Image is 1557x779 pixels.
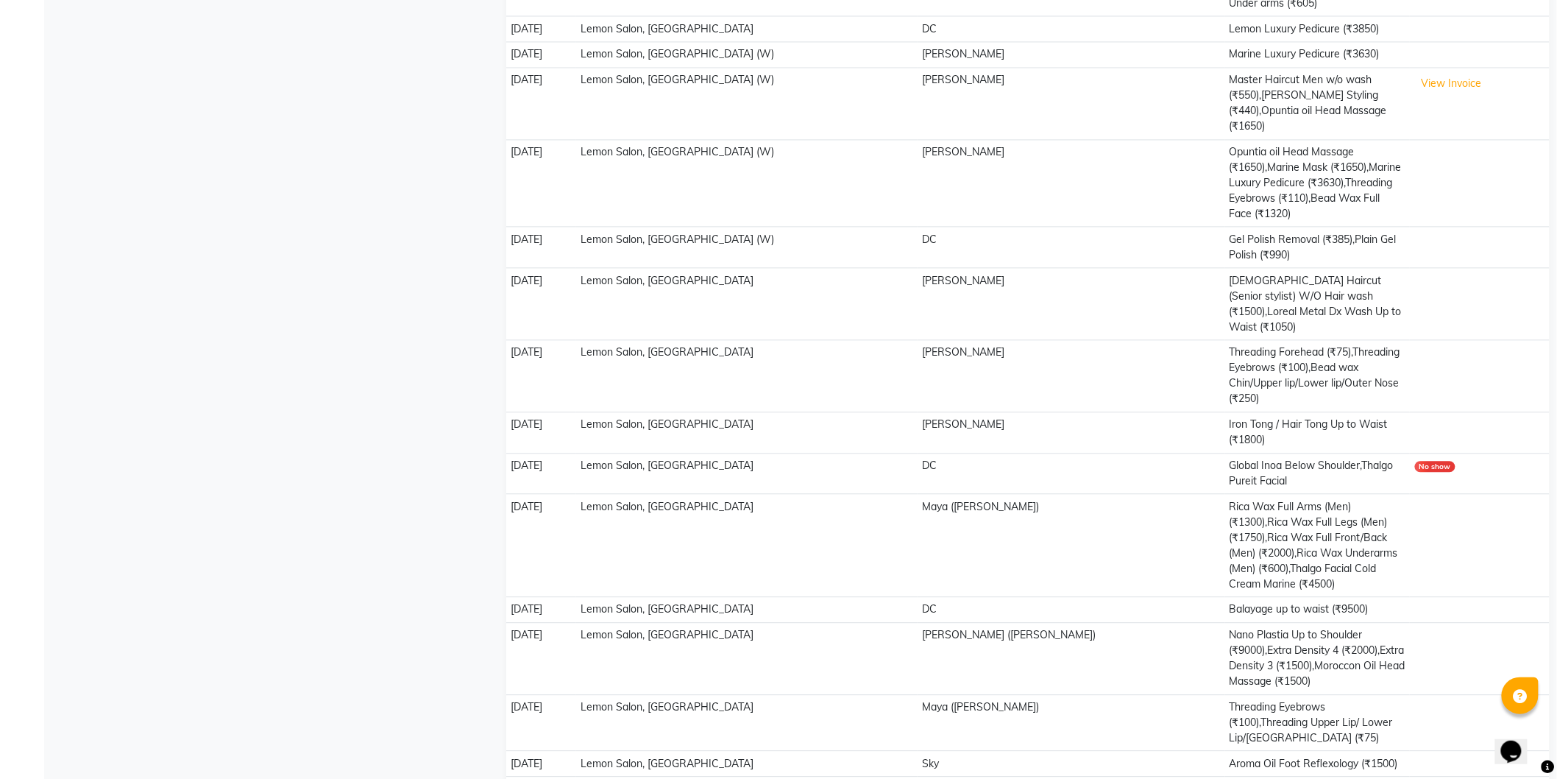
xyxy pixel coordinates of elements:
td: Lemon Salon, [GEOGRAPHIC_DATA] [576,597,917,623]
td: Lemon Salon, [GEOGRAPHIC_DATA] [576,622,917,694]
td: [PERSON_NAME] ([PERSON_NAME]) [918,622,1225,694]
td: [DATE] [506,139,577,227]
td: Lemon Salon, [GEOGRAPHIC_DATA] [576,494,917,597]
td: Lemon Salon, [GEOGRAPHIC_DATA] (W) [576,139,917,227]
td: [DATE] [506,16,577,42]
td: [DATE] [506,67,577,139]
td: [DATE] [506,339,577,412]
td: Lemon Salon, [GEOGRAPHIC_DATA] [576,751,917,777]
td: [PERSON_NAME] [918,139,1225,227]
td: DC [918,227,1225,268]
td: [DATE] [506,751,577,777]
td: Lemon Salon, [GEOGRAPHIC_DATA] (W) [576,42,917,68]
td: [DATE] [506,494,577,597]
td: [PERSON_NAME] [918,339,1225,412]
td: DC [918,16,1225,42]
div: No show [1415,461,1455,472]
button: View Invoice [1415,72,1489,95]
td: Global Inoa Below Shoulder,Thalgo Pureit Facial [1225,453,1411,494]
td: DC [918,597,1225,623]
td: Balayage up to waist (₹9500) [1225,597,1411,623]
td: [PERSON_NAME] [918,42,1225,68]
td: Gel Polish Removal (₹385),Plain Gel Polish (₹990) [1225,227,1411,268]
td: Lemon Salon, [GEOGRAPHIC_DATA] [576,268,917,340]
td: Nano Plastia Up to Shoulder (₹9000),Extra Density 4 (₹2000),Extra Density 3 (₹1500),Moroccon Oil ... [1225,622,1411,694]
td: Lemon Salon, [GEOGRAPHIC_DATA] [576,453,917,494]
td: Rica Wax Full Arms (Men) (₹1300),Rica Wax Full Legs (Men) (₹1750),Rica Wax Full Front/Back (Men) ... [1225,494,1411,597]
td: [DATE] [506,694,577,751]
td: Lemon Salon, [GEOGRAPHIC_DATA] [576,339,917,412]
td: [DATE] [506,622,577,694]
td: Marine Luxury Pedicure (₹3630) [1225,42,1411,68]
td: Threading Eyebrows (₹100),Threading Upper Lip/ Lower Lip/[GEOGRAPHIC_DATA] (₹75) [1225,694,1411,751]
td: [DATE] [506,227,577,268]
td: DC [918,453,1225,494]
td: [DATE] [506,42,577,68]
td: Threading Forehead (₹75),Threading Eyebrows (₹100),Bead wax Chin/Upper lip/Lower lip/Outer Nose (... [1225,339,1411,412]
iframe: chat widget [1495,720,1542,764]
td: Aroma Oil Foot Reflexology (₹1500) [1225,751,1411,777]
td: [DEMOGRAPHIC_DATA] Haircut (Senior stylist) W/O Hair wash (₹1500),Loreal Metal Dx Wash Up to Wais... [1225,268,1411,340]
td: Master Haircut Men w/o wash (₹550),[PERSON_NAME] Styling (₹440),Opuntia oil Head Massage (₹1650) [1225,67,1411,139]
td: Sky [918,751,1225,777]
td: Maya ([PERSON_NAME]) [918,694,1225,751]
td: Lemon Salon, [GEOGRAPHIC_DATA] [576,412,917,453]
td: [PERSON_NAME] [918,67,1225,139]
td: [PERSON_NAME] [918,268,1225,340]
td: [DATE] [506,453,577,494]
td: Maya ([PERSON_NAME]) [918,494,1225,597]
td: [DATE] [506,412,577,453]
td: Iron Tong / Hair Tong Up to Waist (₹1800) [1225,412,1411,453]
td: Lemon Salon, [GEOGRAPHIC_DATA] (W) [576,227,917,268]
td: Lemon Salon, [GEOGRAPHIC_DATA] [576,16,917,42]
td: Lemon Luxury Pedicure (₹3850) [1225,16,1411,42]
td: Opuntia oil Head Massage (₹1650),Marine Mask (₹1650),Marine Luxury Pedicure (₹3630),Threading Eye... [1225,139,1411,227]
td: Lemon Salon, [GEOGRAPHIC_DATA] (W) [576,67,917,139]
td: [PERSON_NAME] [918,412,1225,453]
td: [DATE] [506,268,577,340]
td: [DATE] [506,597,577,623]
td: Lemon Salon, [GEOGRAPHIC_DATA] [576,694,917,751]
